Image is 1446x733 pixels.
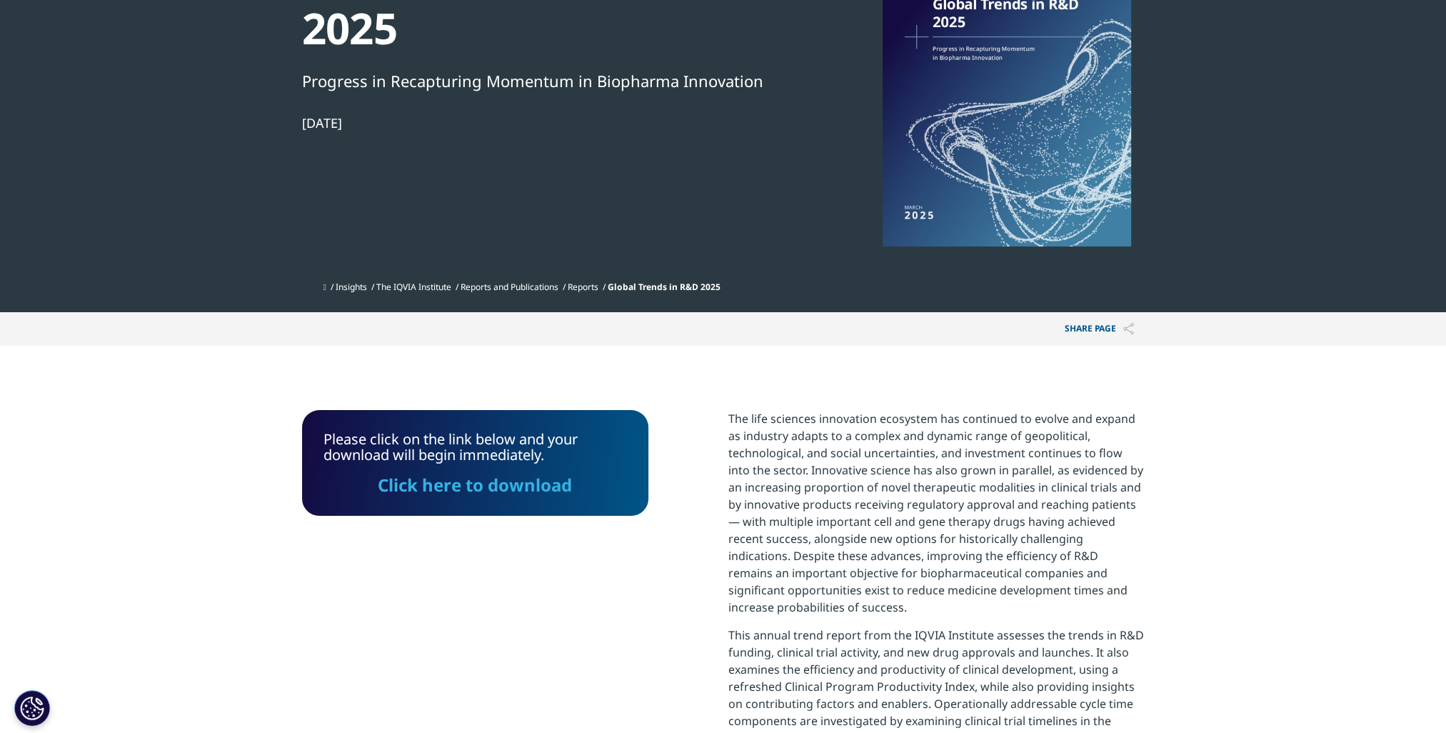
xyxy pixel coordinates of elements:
[336,281,367,293] a: Insights
[1123,323,1134,335] img: Share PAGE
[14,690,50,726] button: Cookie Settings
[376,281,451,293] a: The IQVIA Institute
[1054,312,1145,346] button: Share PAGEShare PAGE
[302,114,792,131] div: [DATE]
[461,281,558,293] a: Reports and Publications
[568,281,598,293] a: Reports
[302,69,792,93] div: Progress in Recapturing Momentum in Biopharma Innovation
[378,473,572,497] a: Click here to download
[608,281,721,293] span: Global Trends in R&D 2025
[323,432,627,494] div: Please click on the link below and your download will begin immediately.
[728,410,1145,627] p: The life sciences innovation ecosystem has continued to evolve and expand as industry adapts to a...
[1054,312,1145,346] p: Share PAGE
